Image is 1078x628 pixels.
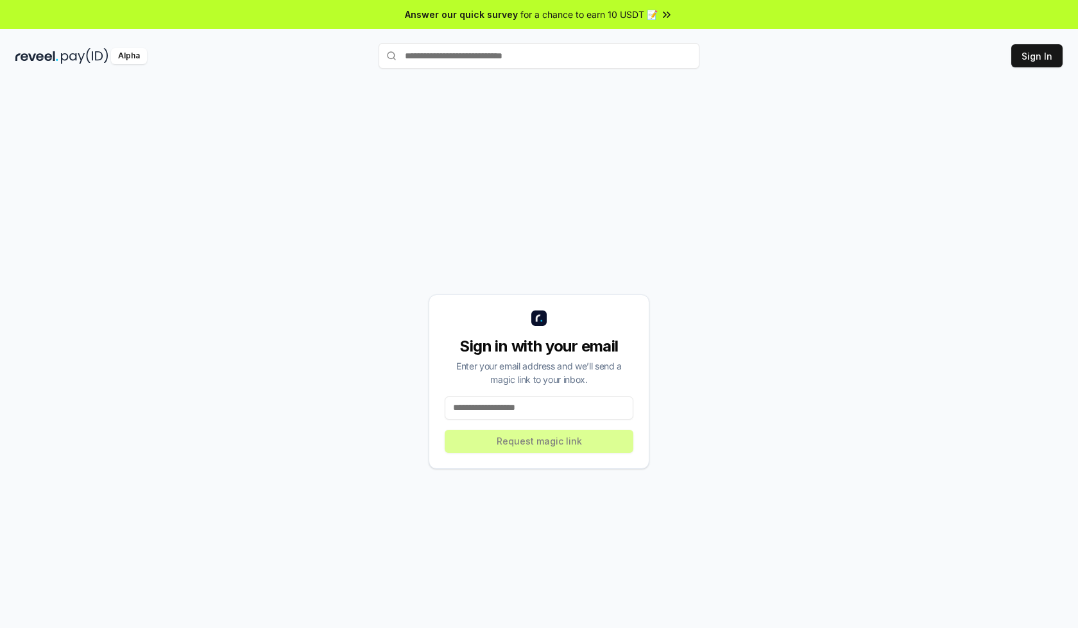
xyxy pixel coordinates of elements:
[520,8,658,21] span: for a chance to earn 10 USDT 📝
[405,8,518,21] span: Answer our quick survey
[531,310,547,326] img: logo_small
[61,48,108,64] img: pay_id
[445,336,633,357] div: Sign in with your email
[111,48,147,64] div: Alpha
[15,48,58,64] img: reveel_dark
[1011,44,1063,67] button: Sign In
[445,359,633,386] div: Enter your email address and we’ll send a magic link to your inbox.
